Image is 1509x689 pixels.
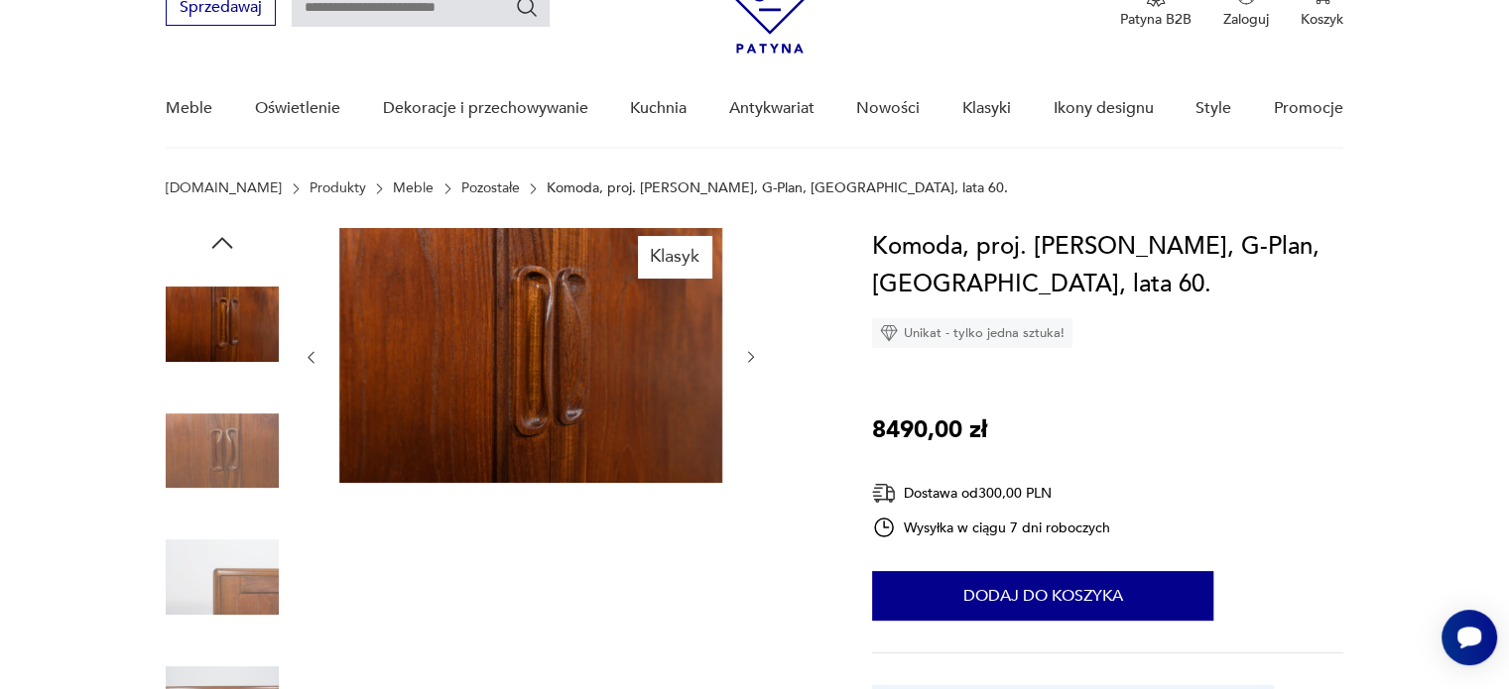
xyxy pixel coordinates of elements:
[166,268,279,381] img: Zdjęcie produktu Komoda, proj. V. Wilkins, G-Plan, Wielka Brytania, lata 60.
[339,228,722,483] img: Zdjęcie produktu Komoda, proj. V. Wilkins, G-Plan, Wielka Brytania, lata 60.
[1223,10,1269,29] p: Zaloguj
[638,236,711,278] div: Klasyk
[166,520,279,633] img: Zdjęcie produktu Komoda, proj. V. Wilkins, G-Plan, Wielka Brytania, lata 60.
[1274,70,1343,147] a: Promocje
[255,70,340,147] a: Oświetlenie
[382,70,587,147] a: Dekoracje i przechowywanie
[310,180,366,196] a: Produkty
[393,180,434,196] a: Meble
[1195,70,1231,147] a: Style
[872,228,1343,303] h1: Komoda, proj. [PERSON_NAME], G-Plan, [GEOGRAPHIC_DATA], lata 60.
[962,70,1011,147] a: Klasyki
[166,2,276,16] a: Sprzedawaj
[872,411,987,449] p: 8490,00 zł
[872,516,1110,539] div: Wysyłka w ciągu 7 dni roboczych
[872,571,1213,621] button: Dodaj do koszyka
[1120,10,1192,29] p: Patyna B2B
[461,180,520,196] a: Pozostałe
[880,324,898,342] img: Ikona diamentu
[1053,70,1153,147] a: Ikony designu
[729,70,815,147] a: Antykwariat
[872,318,1072,348] div: Unikat - tylko jedna sztuka!
[630,70,687,147] a: Kuchnia
[547,180,1008,196] p: Komoda, proj. [PERSON_NAME], G-Plan, [GEOGRAPHIC_DATA], lata 60.
[872,481,1110,506] div: Dostawa od 300,00 PLN
[1301,10,1343,29] p: Koszyk
[166,70,212,147] a: Meble
[166,395,279,508] img: Zdjęcie produktu Komoda, proj. V. Wilkins, G-Plan, Wielka Brytania, lata 60.
[1442,610,1497,665] iframe: Smartsupp widget button
[166,180,282,196] a: [DOMAIN_NAME]
[872,481,896,506] img: Ikona dostawy
[856,70,920,147] a: Nowości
